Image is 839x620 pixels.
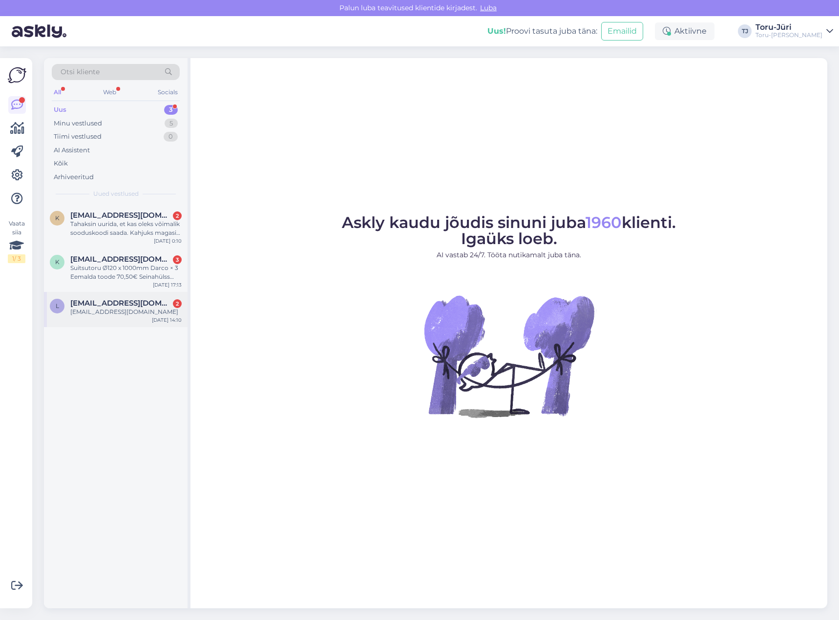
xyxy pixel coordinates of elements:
div: 2 [173,299,182,308]
span: Askly kaudu jõudis sinuni juba klienti. Igaüks loeb. [342,213,676,248]
div: AI Assistent [54,145,90,155]
div: Uus [54,105,66,115]
div: Minu vestlused [54,119,102,128]
span: k [55,258,60,266]
span: luxtor@mail.ee [70,299,172,308]
div: Suitsutoru Ø120 x 1000mm Darco × 3 Eemalda toode 70,50€ Seinahülss Ø120mm × 1 Eemalda toode 12,40... [70,264,182,281]
div: Aktiivne [655,22,714,40]
div: 2 [173,211,182,220]
span: k [55,214,60,222]
div: [DATE] 17:13 [153,281,182,289]
span: Uued vestlused [93,189,139,198]
div: 3 [164,105,178,115]
div: 1 / 3 [8,254,25,263]
b: Uus! [487,26,506,36]
div: Kõik [54,159,68,168]
div: TJ [738,24,752,38]
div: [EMAIL_ADDRESS][DOMAIN_NAME] [70,308,182,316]
div: Tahaksin uurida, et kas oleks võimalik sooduskoodi saada. Kahjuks magasin e-smaspäeva maha, ning ... [70,220,182,237]
div: Toru-[PERSON_NAME] [755,31,822,39]
div: Toru-Jüri [755,23,822,31]
div: 3 [173,255,182,264]
div: Arhiveeritud [54,172,94,182]
span: Luba [477,3,500,12]
div: Web [101,86,118,99]
span: Otsi kliente [61,67,100,77]
div: Proovi tasuta juba täna: [487,25,597,37]
a: Toru-JüriToru-[PERSON_NAME] [755,23,833,39]
div: 5 [165,119,178,128]
div: [DATE] 0:10 [154,237,182,245]
div: Tiimi vestlused [54,132,102,142]
p: AI vastab 24/7. Tööta nutikamalt juba täna. [342,250,676,260]
span: l [56,302,59,310]
div: Vaata siia [8,219,25,263]
button: Emailid [601,22,643,41]
div: 0 [164,132,178,142]
span: 1960 [586,213,622,232]
span: kajaliinakorb@gmail.com [70,211,172,220]
span: katariina.kurki@gmail.com [70,255,172,264]
div: [DATE] 14:10 [152,316,182,324]
img: Askly Logo [8,66,26,84]
img: No Chat active [421,268,597,444]
div: All [52,86,63,99]
div: Socials [156,86,180,99]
